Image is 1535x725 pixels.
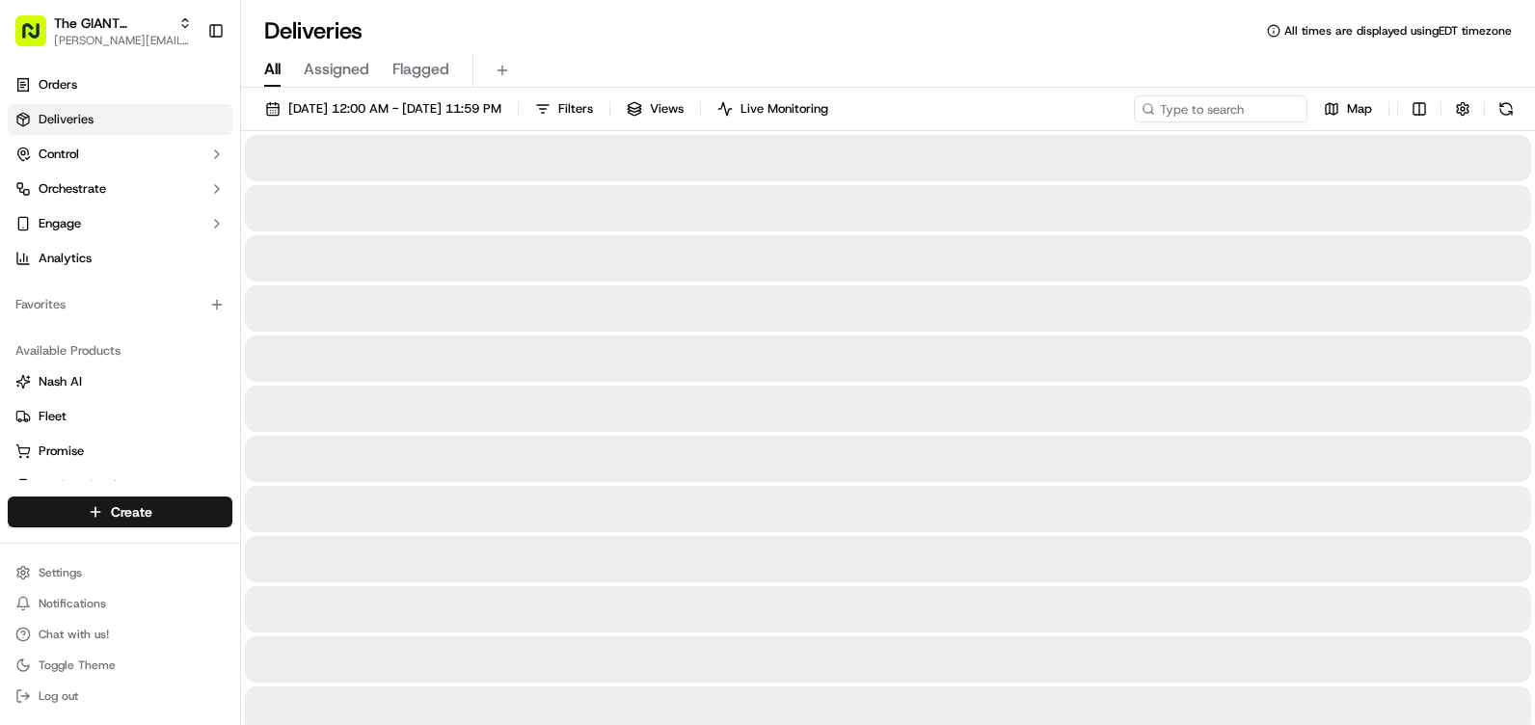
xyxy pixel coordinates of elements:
[15,373,225,390] a: Nash AI
[54,13,171,33] button: The GIANT Company
[264,15,363,46] h1: Deliveries
[8,590,232,617] button: Notifications
[39,688,78,704] span: Log out
[111,502,152,522] span: Create
[526,95,602,122] button: Filters
[1315,95,1381,122] button: Map
[256,95,510,122] button: [DATE] 12:00 AM - [DATE] 11:59 PM
[39,373,82,390] span: Nash AI
[8,104,232,135] a: Deliveries
[8,243,232,274] a: Analytics
[8,621,232,648] button: Chat with us!
[39,408,67,425] span: Fleet
[8,8,200,54] button: The GIANT Company[PERSON_NAME][EMAIL_ADDRESS][PERSON_NAME][DOMAIN_NAME]
[39,443,84,460] span: Promise
[39,215,81,232] span: Engage
[39,146,79,163] span: Control
[264,58,281,81] span: All
[8,401,232,432] button: Fleet
[39,111,94,128] span: Deliveries
[15,477,225,495] a: Product Catalog
[618,95,692,122] button: Views
[39,658,116,673] span: Toggle Theme
[39,627,109,642] span: Chat with us!
[392,58,449,81] span: Flagged
[8,559,232,586] button: Settings
[8,497,232,527] button: Create
[8,366,232,397] button: Nash AI
[650,100,684,118] span: Views
[39,477,131,495] span: Product Catalog
[8,436,232,467] button: Promise
[39,76,77,94] span: Orders
[1284,23,1512,39] span: All times are displayed using EDT timezone
[39,565,82,580] span: Settings
[39,250,92,267] span: Analytics
[15,443,225,460] a: Promise
[1134,95,1307,122] input: Type to search
[8,208,232,239] button: Engage
[39,596,106,611] span: Notifications
[39,180,106,198] span: Orchestrate
[741,100,828,118] span: Live Monitoring
[304,58,369,81] span: Assigned
[8,174,232,204] button: Orchestrate
[8,652,232,679] button: Toggle Theme
[8,289,232,320] div: Favorites
[8,683,232,710] button: Log out
[54,33,192,48] button: [PERSON_NAME][EMAIL_ADDRESS][PERSON_NAME][DOMAIN_NAME]
[15,408,225,425] a: Fleet
[1347,100,1372,118] span: Map
[8,139,232,170] button: Control
[8,470,232,501] button: Product Catalog
[1493,95,1520,122] button: Refresh
[8,336,232,366] div: Available Products
[8,69,232,100] a: Orders
[709,95,837,122] button: Live Monitoring
[558,100,593,118] span: Filters
[288,100,501,118] span: [DATE] 12:00 AM - [DATE] 11:59 PM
